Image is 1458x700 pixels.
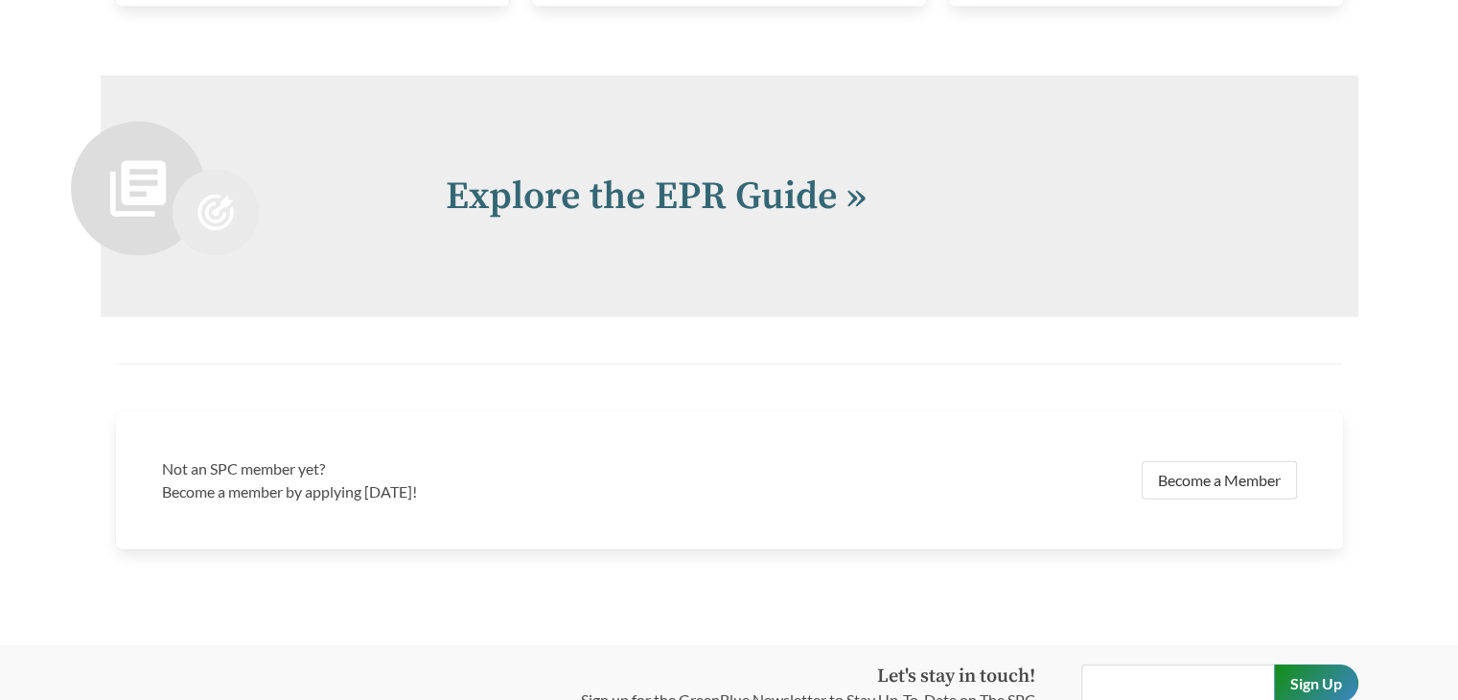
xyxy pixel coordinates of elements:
[877,665,1035,688] strong: Let's stay in touch!
[1142,461,1297,500] a: Become a Member
[446,173,867,221] a: Explore the EPR Guide »
[162,480,718,503] p: Become a member by applying [DATE]!
[162,457,718,480] h3: Not an SPC member yet?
